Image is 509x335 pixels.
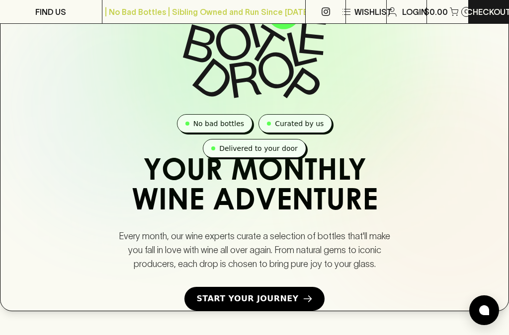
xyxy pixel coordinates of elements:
h2: Your Monthly Wine Adventure [111,158,398,217]
span: Start Your Journey [196,293,298,305]
p: 0 [464,9,468,14]
a: Start Your Journey [184,287,324,311]
p: Login [402,6,427,18]
p: FIND US [35,6,66,18]
img: bubble-icon [479,305,489,315]
p: Every month, our wine experts curate a selection of bottles that'll make you fall in love with wi... [111,229,398,271]
p: Wishlist [354,6,392,18]
p: $0.00 [424,6,448,18]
